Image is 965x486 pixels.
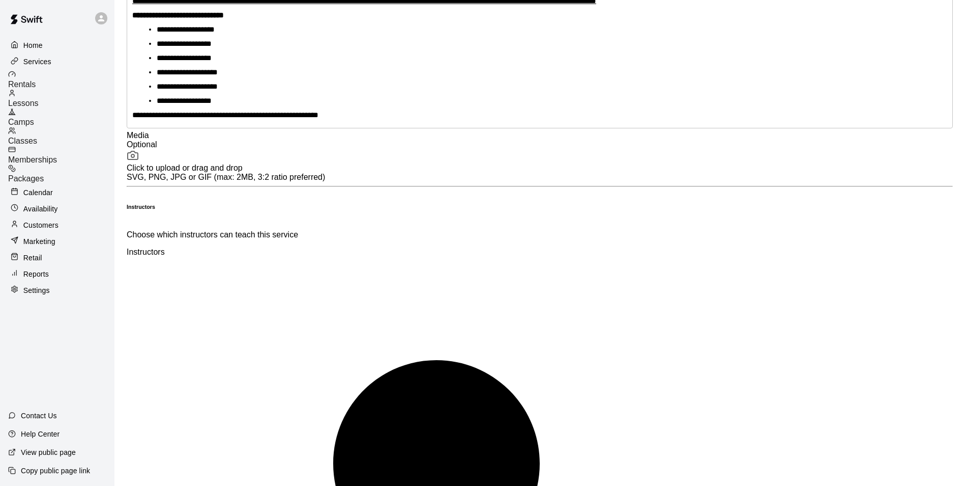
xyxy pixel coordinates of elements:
a: Services [8,54,106,69]
a: Marketing [8,234,106,249]
span: Optional [127,140,157,149]
p: Choose which instructors can teach this service [127,230,953,239]
p: Copy public page link [21,466,90,476]
a: Classes [8,127,114,146]
a: Packages [8,165,114,183]
h6: Instructors [127,204,155,210]
p: Help Center [21,429,60,439]
p: Services [23,57,51,67]
a: Reports [8,266,106,282]
a: Customers [8,218,106,233]
a: Memberships [8,146,114,165]
p: View public page [21,447,76,457]
p: Retail [23,253,42,263]
div: SVG, PNG, JPG or GIF (max: 2MB, 3:2 ratio preferred) [127,173,953,182]
span: Memberships [8,155,57,164]
p: Reports [23,269,49,279]
p: Customers [23,220,59,230]
p: Contact Us [21,411,57,421]
p: Marketing [23,236,55,247]
span: Classes [8,137,37,145]
p: Availability [23,204,58,214]
label: Media [127,131,149,140]
p: Home [23,40,43,50]
span: Camps [8,118,34,126]
a: Home [8,38,106,53]
span: Rentals [8,80,36,89]
span: Lessons [8,99,39,107]
a: Rentals [8,70,114,89]
div: Click to upload or drag and drop [127,164,953,173]
a: Calendar [8,185,106,200]
span: Packages [8,174,44,183]
a: Settings [8,283,106,298]
p: Settings [23,285,50,295]
a: Availability [8,201,106,217]
a: Lessons [8,89,114,108]
label: Instructors [127,248,165,256]
a: Camps [8,108,114,127]
a: Retail [8,250,106,265]
p: Calendar [23,187,53,198]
